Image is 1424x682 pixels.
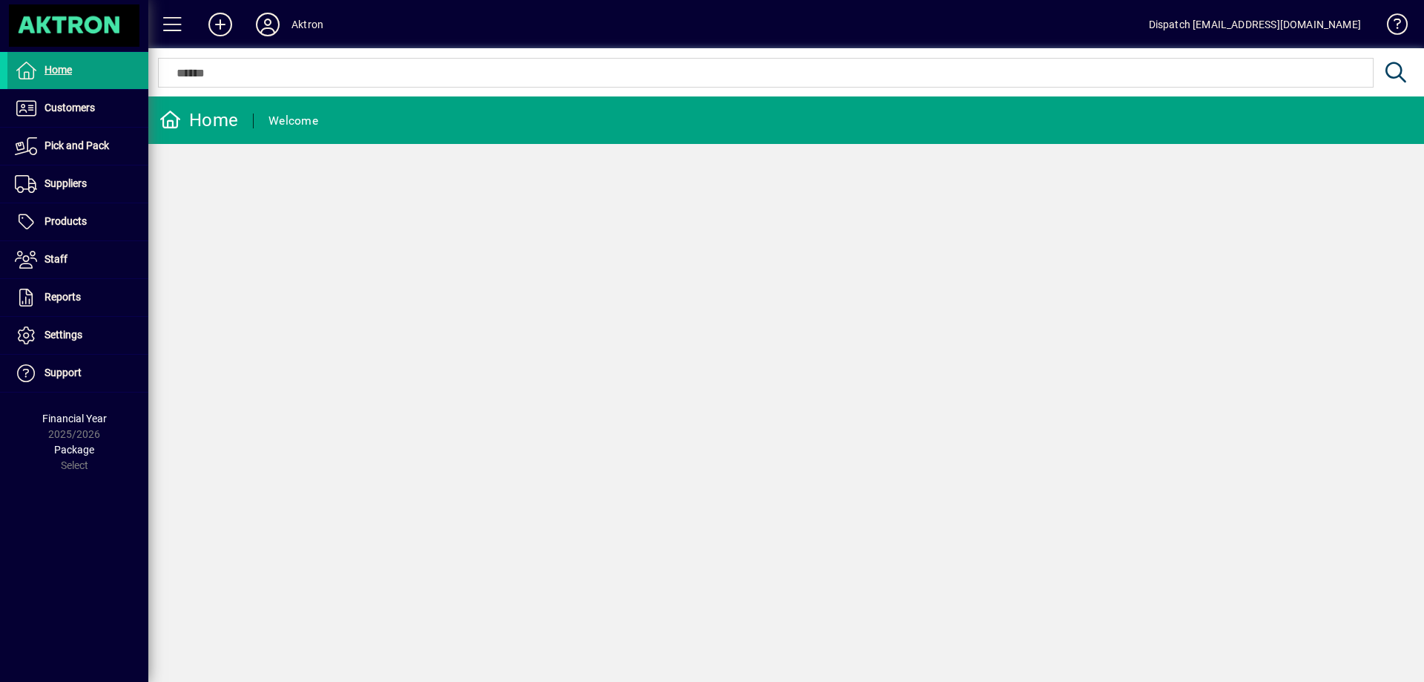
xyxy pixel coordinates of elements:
span: Home [44,64,72,76]
a: Knowledge Base [1376,3,1405,51]
span: Pick and Pack [44,140,109,151]
a: Staff [7,241,148,278]
a: Reports [7,279,148,316]
a: Settings [7,317,148,354]
span: Staff [44,253,67,265]
span: Settings [44,329,82,341]
span: Reports [44,291,81,303]
span: Suppliers [44,177,87,189]
div: Dispatch [EMAIL_ADDRESS][DOMAIN_NAME] [1149,13,1361,36]
div: Welcome [268,109,318,133]
button: Profile [244,11,291,38]
div: Aktron [291,13,323,36]
a: Suppliers [7,165,148,203]
span: Financial Year [42,413,107,424]
span: Customers [44,102,95,114]
span: Products [44,215,87,227]
a: Customers [7,90,148,127]
a: Products [7,203,148,240]
span: Support [44,367,82,378]
div: Home [159,108,238,132]
button: Add [197,11,244,38]
a: Pick and Pack [7,128,148,165]
span: Package [54,444,94,456]
a: Support [7,355,148,392]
